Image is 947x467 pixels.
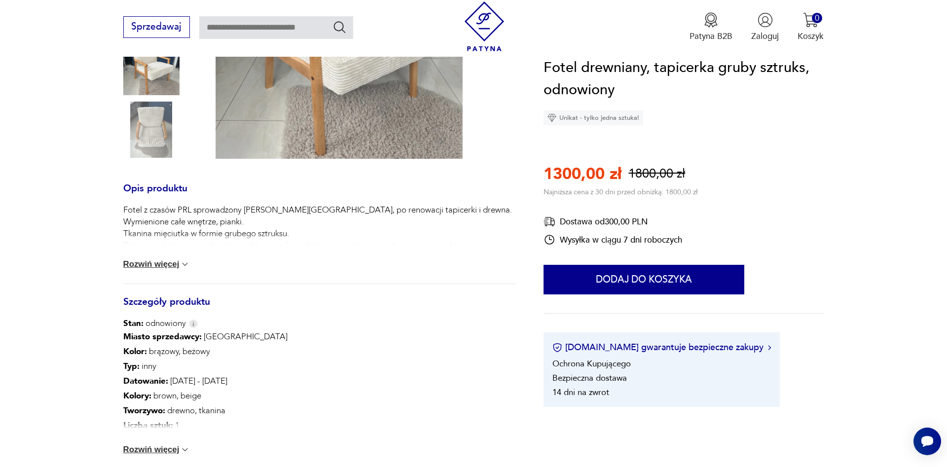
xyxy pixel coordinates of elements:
[552,343,562,353] img: Ikona certyfikatu
[798,12,824,42] button: 0Koszyk
[628,166,685,183] p: 1800,00 zł
[123,344,288,359] p: brązowy, beżowy
[123,318,186,329] span: odnowiony
[544,187,697,197] p: Najniższa cena z 30 dni przed obniżką: 1800,00 zł
[798,31,824,42] p: Koszyk
[552,342,771,354] button: [DOMAIN_NAME] gwarantuje bezpieczne zakupy
[690,12,732,42] a: Ikona medaluPatyna B2B
[544,234,682,246] div: Wysyłka w ciągu 7 dni roboczych
[547,113,556,122] img: Ikona diamentu
[812,13,822,23] div: 0
[123,318,144,329] b: Stan:
[123,329,288,344] p: [GEOGRAPHIC_DATA]
[123,374,288,389] p: [DATE] - [DATE]
[123,389,288,403] p: brown, beige
[552,373,627,384] li: Bezpieczna dostawa
[123,102,180,158] img: Zdjęcie produktu Fotel drewniany, tapicerka gruby sztruks, odnowiony
[123,418,288,433] p: 1
[123,16,190,38] button: Sprzedawaj
[123,359,288,374] p: inny
[123,405,165,416] b: Tworzywo :
[552,359,631,370] li: Ochrona Kupującego
[552,387,609,398] li: 14 dni na zwrot
[123,204,512,251] p: Fotel z czasów PRL sprowadzony [PERSON_NAME][GEOGRAPHIC_DATA], po renowacji tapicerki i drewna. W...
[123,185,515,205] h3: Opis produktu
[544,110,643,125] div: Unikat - tylko jedna sztuka!
[703,12,719,28] img: Ikona medalu
[768,345,771,350] img: Ikona strzałki w prawo
[690,31,732,42] p: Patyna B2B
[913,428,941,455] iframe: Smartsupp widget button
[751,12,779,42] button: Zaloguj
[123,298,515,318] h3: Szczegóły produktu
[803,12,818,28] img: Ikona koszyka
[123,259,190,269] button: Rozwiń więcej
[189,320,198,328] img: Info icon
[123,346,147,357] b: Kolor:
[751,31,779,42] p: Zaloguj
[544,57,824,102] h1: Fotel drewniany, tapicerka gruby sztruks, odnowiony
[123,445,190,455] button: Rozwiń więcej
[123,360,140,372] b: Typ :
[180,259,190,269] img: chevron down
[544,216,682,228] div: Dostawa od 300,00 PLN
[123,390,151,401] b: Kolory :
[180,445,190,455] img: chevron down
[123,39,180,95] img: Zdjęcie produktu Fotel drewniany, tapicerka gruby sztruks, odnowiony
[123,24,190,32] a: Sprzedawaj
[544,216,555,228] img: Ikona dostawy
[123,331,202,342] b: Miasto sprzedawcy :
[123,375,168,387] b: Datowanie :
[332,20,347,34] button: Szukaj
[123,403,288,418] p: drewno, tkanina
[758,12,773,28] img: Ikonka użytkownika
[123,420,173,431] b: Liczba sztuk :
[460,1,510,51] img: Patyna - sklep z meblami i dekoracjami vintage
[544,163,621,185] p: 1300,00 zł
[690,12,732,42] button: Patyna B2B
[544,265,744,294] button: Dodaj do koszyka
